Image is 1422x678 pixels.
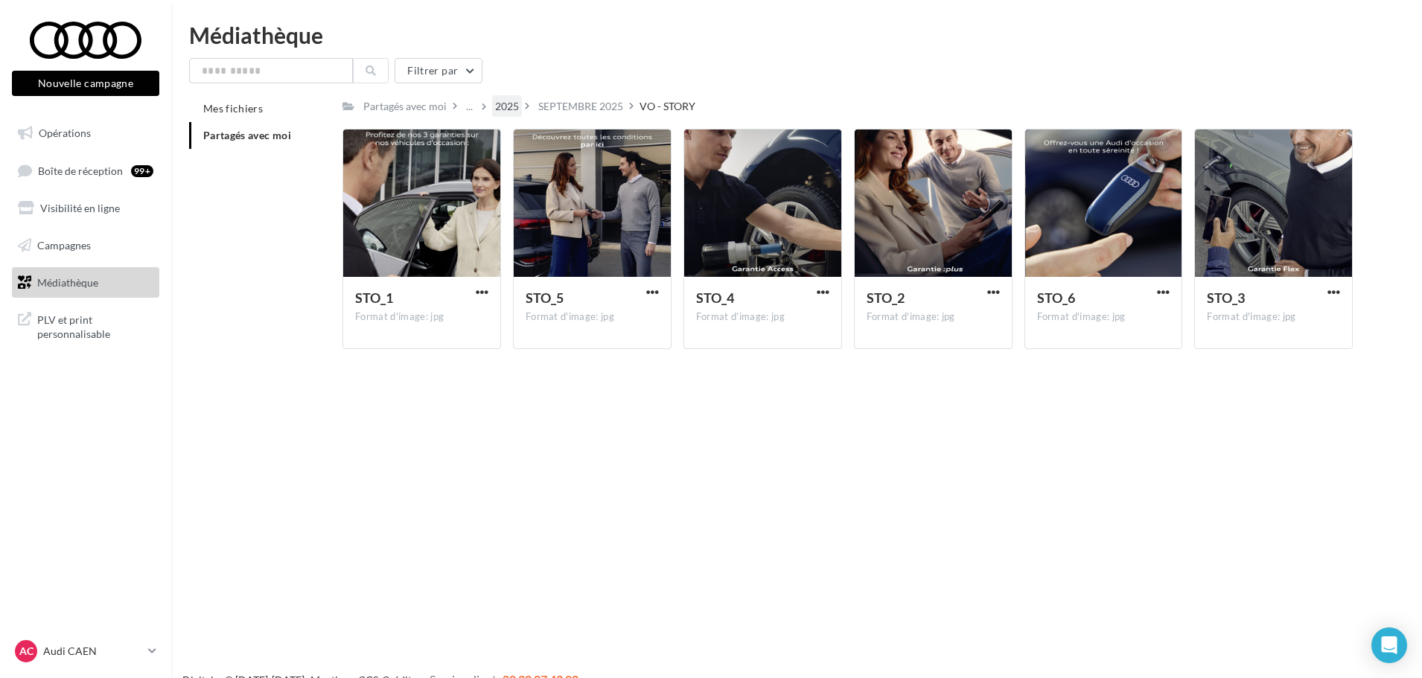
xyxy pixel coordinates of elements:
[1207,310,1340,324] div: Format d'image: jpg
[189,24,1404,46] div: Médiathèque
[867,310,1000,324] div: Format d'image: jpg
[363,99,447,114] div: Partagés avec moi
[640,99,695,114] div: VO - STORY
[9,155,162,187] a: Boîte de réception99+
[19,644,34,659] span: AC
[395,58,482,83] button: Filtrer par
[9,193,162,224] a: Visibilité en ligne
[39,127,91,139] span: Opérations
[9,267,162,298] a: Médiathèque
[203,129,291,141] span: Partagés avec moi
[696,290,734,306] span: STO_4
[463,96,476,117] div: ...
[37,310,153,342] span: PLV et print personnalisable
[40,202,120,214] span: Visibilité en ligne
[12,71,159,96] button: Nouvelle campagne
[867,290,905,306] span: STO_2
[43,644,142,659] p: Audi CAEN
[12,637,159,665] a: AC Audi CAEN
[1037,310,1170,324] div: Format d'image: jpg
[355,310,488,324] div: Format d'image: jpg
[37,275,98,288] span: Médiathèque
[355,290,393,306] span: STO_1
[9,118,162,149] a: Opérations
[1037,290,1075,306] span: STO_6
[526,290,564,306] span: STO_5
[696,310,829,324] div: Format d'image: jpg
[1207,290,1245,306] span: STO_3
[9,304,162,348] a: PLV et print personnalisable
[495,99,519,114] div: 2025
[9,230,162,261] a: Campagnes
[131,165,153,177] div: 99+
[203,102,263,115] span: Mes fichiers
[526,310,659,324] div: Format d'image: jpg
[538,99,623,114] div: SEPTEMBRE 2025
[37,239,91,252] span: Campagnes
[1371,627,1407,663] div: Open Intercom Messenger
[38,164,123,176] span: Boîte de réception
